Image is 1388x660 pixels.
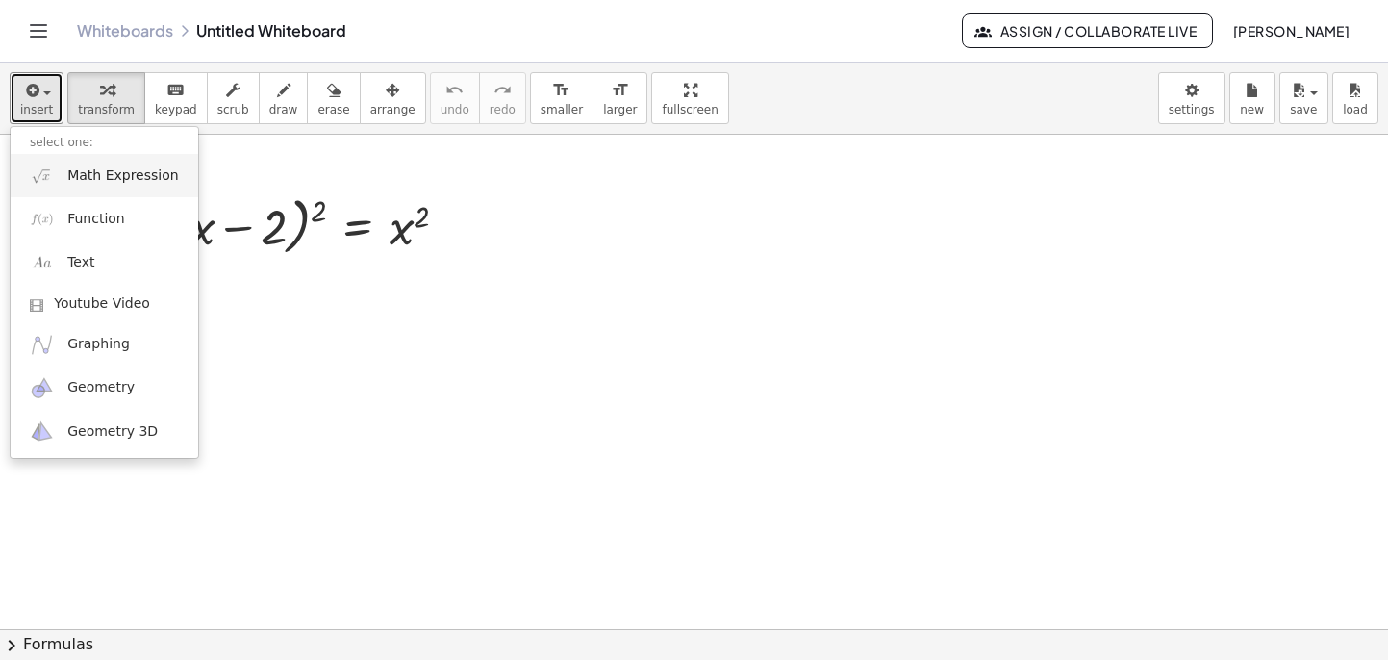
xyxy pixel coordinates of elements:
img: sqrt_x.png [30,164,54,188]
button: settings [1158,72,1225,124]
button: fullscreen [651,72,728,124]
span: new [1240,103,1264,116]
button: transform [67,72,145,124]
a: Graphing [11,323,198,367]
button: arrange [360,72,426,124]
span: Geometry [67,378,135,397]
li: select one: [11,132,198,154]
i: undo [445,79,464,102]
a: Geometry [11,367,198,410]
i: keyboard [166,79,185,102]
button: erase [307,72,360,124]
span: smaller [541,103,583,116]
i: redo [493,79,512,102]
img: ggb-geometry.svg [30,376,54,400]
a: Geometry 3D [11,410,198,453]
button: new [1229,72,1275,124]
span: insert [20,103,53,116]
button: load [1332,72,1378,124]
img: ggb-graphing.svg [30,333,54,357]
span: arrange [370,103,416,116]
span: Graphing [67,335,130,354]
span: erase [317,103,349,116]
button: undoundo [430,72,480,124]
a: Math Expression [11,154,198,197]
span: Youtube Video [54,294,150,314]
span: save [1290,103,1317,116]
span: Geometry 3D [67,422,158,442]
span: Math Expression [67,166,178,186]
span: [PERSON_NAME] [1232,22,1350,39]
span: undo [441,103,469,116]
img: f_x.png [30,207,54,231]
i: format_size [611,79,629,102]
button: [PERSON_NAME] [1217,13,1365,48]
a: Text [11,241,198,285]
button: format_sizelarger [593,72,647,124]
span: scrub [217,103,249,116]
button: format_sizesmaller [530,72,593,124]
span: keypad [155,103,197,116]
span: Text [67,253,94,272]
a: Youtube Video [11,285,198,323]
span: larger [603,103,637,116]
span: settings [1169,103,1215,116]
button: redoredo [479,72,526,124]
a: Whiteboards [77,21,173,40]
a: Function [11,197,198,241]
img: Aa.png [30,251,54,275]
i: format_size [552,79,570,102]
span: Assign / Collaborate Live [978,22,1197,39]
button: Assign / Collaborate Live [962,13,1213,48]
button: keyboardkeypad [144,72,208,124]
img: ggb-3d.svg [30,419,54,444]
span: draw [269,103,298,116]
button: scrub [207,72,260,124]
button: save [1279,72,1328,124]
span: Function [67,210,125,229]
span: redo [490,103,516,116]
button: insert [10,72,63,124]
span: load [1343,103,1368,116]
button: draw [259,72,309,124]
span: fullscreen [662,103,718,116]
button: Toggle navigation [23,15,54,46]
span: transform [78,103,135,116]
